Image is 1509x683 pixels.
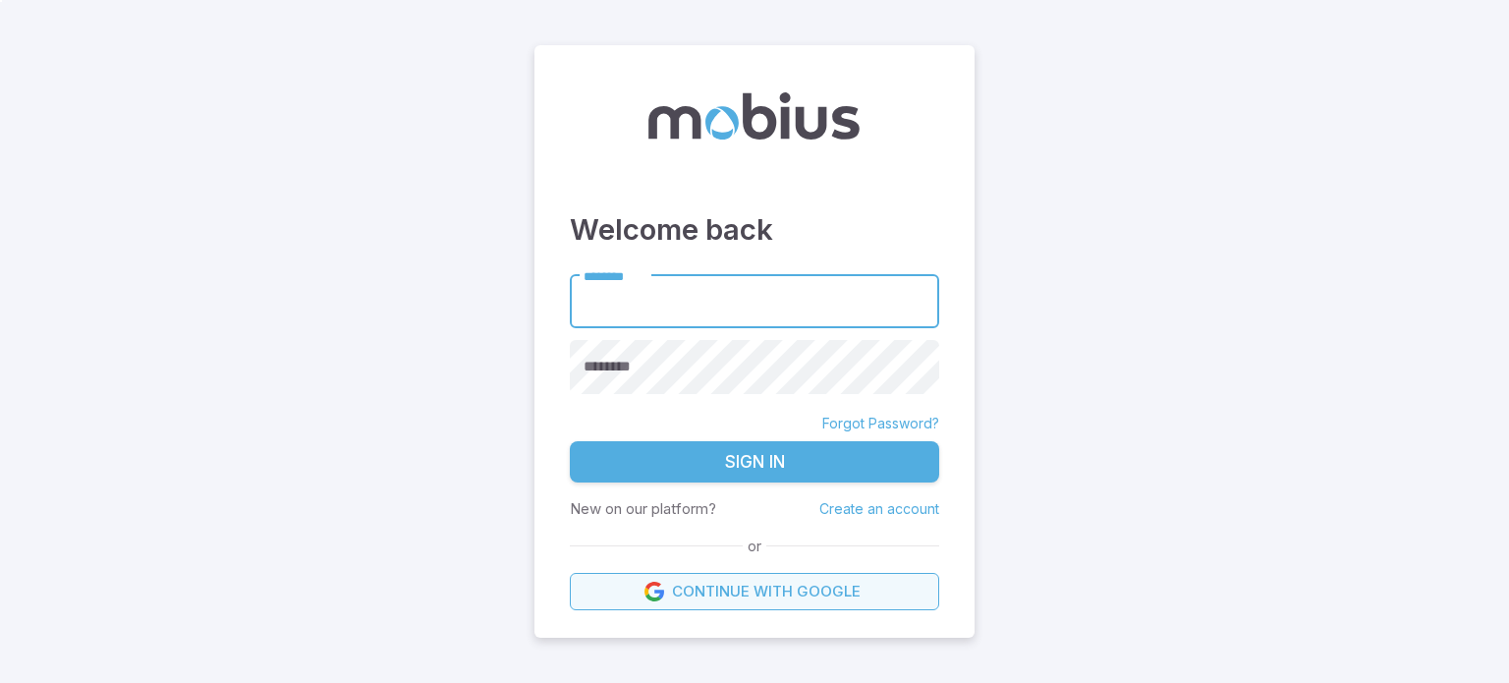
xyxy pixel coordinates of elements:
[570,498,716,520] p: New on our platform?
[743,536,766,557] span: or
[822,414,939,433] a: Forgot Password?
[570,573,939,610] a: Continue with Google
[819,500,939,517] a: Create an account
[570,441,939,483] button: Sign In
[570,208,939,252] h3: Welcome back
